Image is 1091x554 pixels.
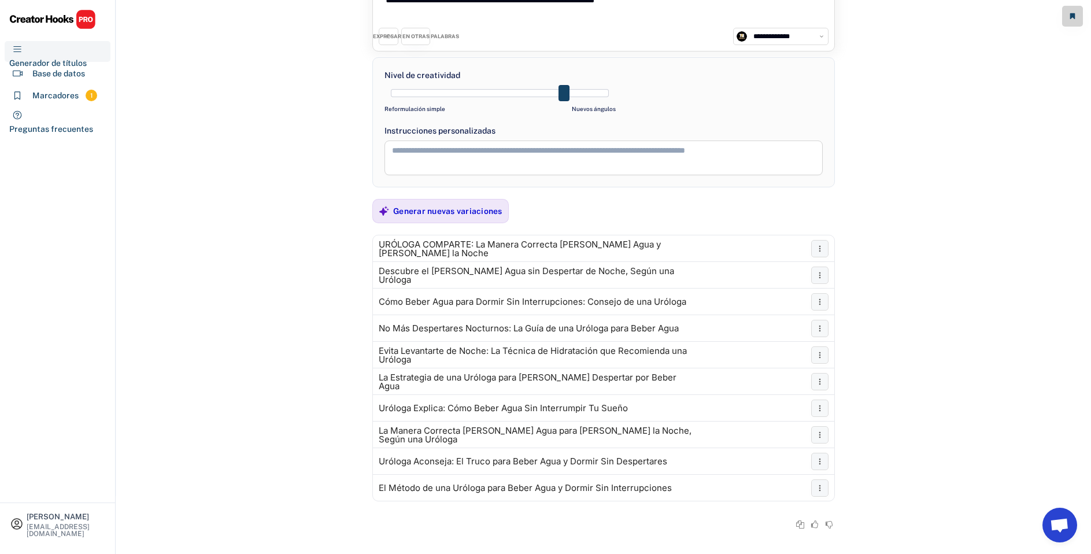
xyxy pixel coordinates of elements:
[379,402,628,413] font: Uróloga Explica: Cómo Beber Agua Sin Interrumpir Tu Sueño
[27,523,90,538] font: [EMAIL_ADDRESS][DOMAIN_NAME]
[379,372,679,392] font: La Estrategia de una Uróloga para [PERSON_NAME] Despertar por Beber Agua
[32,91,79,100] font: Marcadores
[572,105,616,112] font: Nuevos ángulos
[384,105,445,112] font: Reformulación simple
[379,482,672,493] font: El Método de una Uróloga para Beber Agua y Dormir Sin Interrupciones
[9,58,87,68] font: Generador de títulos
[90,92,93,99] font: 1
[393,206,502,216] font: Generar nuevas variaciones
[737,31,747,42] img: channels4_profile.jpg
[1042,508,1077,542] a: Chat abierto
[379,345,689,365] font: Evita Levantarte de Noche: La Técnica de Hidratación que Recomienda una Uróloga
[384,126,495,135] font: Instrucciones personalizadas
[373,33,459,39] font: EXPRESAR EN OTRAS PALABRAS
[379,456,667,467] font: Uróloga Aconseja: El Truco para Beber Agua y Dormir Sin Despertares
[9,9,96,29] img: CHPRO%20Logo.svg
[379,265,676,285] font: Descubre el [PERSON_NAME] Agua sin Despertar de Noche, Según una Uróloga
[9,124,93,134] font: Preguntas frecuentes
[379,425,694,445] font: La Manera Correcta [PERSON_NAME] Agua para [PERSON_NAME] la Noche, Según una Uróloga
[32,69,85,78] font: Base de datos
[379,239,663,258] font: URÓLOGA COMPARTE: La Manera Correcta [PERSON_NAME] Agua y [PERSON_NAME] la Noche
[379,323,679,334] font: No Más Despertares Nocturnos: La Guía de una Uróloga para Beber Agua
[27,512,89,521] font: [PERSON_NAME]
[384,71,460,80] font: Nivel de creatividad
[379,296,686,307] font: Cómo Beber Agua para Dormir Sin Interrupciones: Consejo de una Uróloga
